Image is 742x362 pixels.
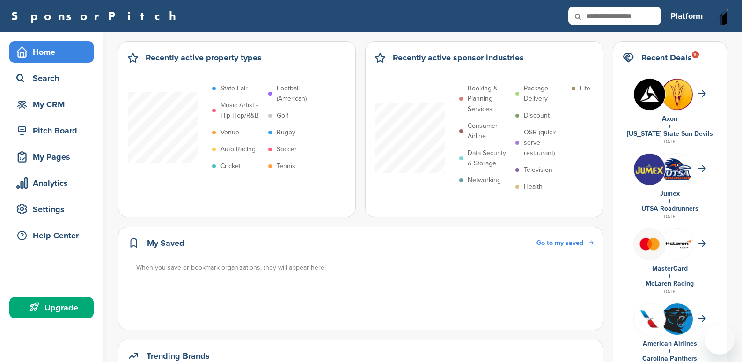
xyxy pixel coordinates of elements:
[146,51,262,64] h2: Recently active property types
[634,229,665,260] img: Mastercard logo
[136,263,595,273] div: When you save or bookmark organizations, they will appear here.
[661,229,693,260] img: Mclaren racing logo
[14,201,94,218] div: Settings
[652,265,688,273] a: MasterCard
[634,79,665,110] img: Scboarel 400x400
[662,115,677,123] a: Axon
[9,41,94,63] a: Home
[277,144,297,155] p: Soccer
[668,347,671,355] a: +
[14,122,94,139] div: Pitch Board
[277,127,295,138] p: Rugby
[468,175,501,185] p: Networking
[14,44,94,60] div: Home
[524,182,543,192] p: Health
[524,111,550,121] p: Discount
[468,121,511,141] p: Consumer Airline
[277,83,320,104] p: Football (American)
[14,227,94,244] div: Help Center
[9,67,94,89] a: Search
[661,156,693,182] img: Open uri20141112 64162 1eu47ya?1415809040
[692,51,699,58] div: 15
[9,225,94,246] a: Help Center
[9,146,94,168] a: My Pages
[623,288,717,296] div: [DATE]
[14,175,94,192] div: Analytics
[9,199,94,220] a: Settings
[524,165,552,175] p: Television
[14,96,94,113] div: My CRM
[660,190,680,198] a: Jumex
[623,138,717,146] div: [DATE]
[536,239,583,247] span: Go to my saved
[14,70,94,87] div: Search
[668,122,671,130] a: +
[634,303,665,335] img: Q4ahkxz8 400x400
[641,51,692,64] h2: Recent Deals
[11,10,182,22] a: SponsorPitch
[668,197,671,205] a: +
[670,6,703,26] a: Platform
[220,100,264,121] p: Music Artist - Hip Hop/R&B
[220,161,241,171] p: Cricket
[524,127,567,158] p: QSR (quick serve restaurant)
[220,83,248,94] p: State Fair
[9,94,94,115] a: My CRM
[524,83,567,104] p: Package Delivery
[580,83,590,94] p: Life
[705,325,735,355] iframe: Button to launch messaging window
[393,51,524,64] h2: Recently active sponsor industries
[668,272,671,280] a: +
[220,144,256,155] p: Auto Racing
[277,111,288,121] p: Golf
[627,130,713,138] a: [US_STATE] State Sun Devils
[641,205,698,213] a: UTSA Roadrunners
[634,154,665,185] img: Jumex logo svg vector 2
[147,236,184,250] h2: My Saved
[670,9,703,22] h3: Platform
[277,161,295,171] p: Tennis
[14,148,94,165] div: My Pages
[661,303,693,335] img: Fxfzactq 400x400
[661,79,693,110] img: Nag8r1eo 400x400
[9,297,94,318] a: Upgrade
[643,340,697,347] a: American Airlines
[9,172,94,194] a: Analytics
[536,238,594,248] a: Go to my saved
[468,148,511,169] p: Data Security & Storage
[14,299,94,316] div: Upgrade
[646,280,694,288] a: McLaren Racing
[623,213,717,221] div: [DATE]
[220,127,239,138] p: Venue
[9,120,94,141] a: Pitch Board
[468,83,511,114] p: Booking & Planning Services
